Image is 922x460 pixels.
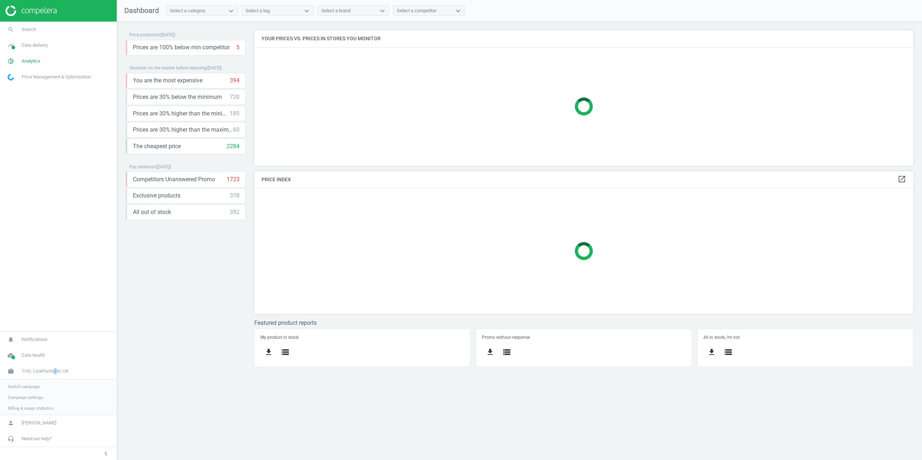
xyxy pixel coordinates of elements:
[502,348,511,356] i: storage
[124,6,159,15] span: Dashboard
[8,384,40,390] span: Switch campaign
[4,364,18,378] i: work
[230,192,240,200] div: 378
[4,333,18,346] i: notifications
[230,77,240,85] div: 394
[133,208,171,216] span: All out of stock
[22,58,40,64] span: Analytics
[4,23,18,36] i: search
[264,348,273,356] i: get_app
[254,319,913,326] h3: Featured product reports
[133,142,181,150] span: The cheapest price
[254,30,913,47] h4: Your prices vs. prices in stores you monitor
[898,175,906,184] a: open_in_new
[321,8,350,14] div: Select a brand
[482,344,498,361] button: get_app
[133,192,180,200] span: Exclusive products
[129,164,156,169] span: Pay attention
[230,93,240,101] div: 720
[22,352,45,359] span: Data health
[22,368,68,374] span: THG. Lookfantastic UK
[703,335,907,340] h5: All in stock, i'm not
[22,436,52,442] span: Need our help?
[4,54,18,68] i: pie_chart_outlined
[230,110,240,118] div: 185
[227,176,240,183] div: 1723
[102,449,110,458] i: chevron_left
[133,110,230,118] span: Prices are 30% higher than the minimum
[236,44,240,51] div: 5
[703,344,720,361] button: get_app
[170,8,205,14] div: Select a category
[720,344,737,361] button: storage
[281,348,290,356] i: storage
[4,432,18,446] i: headset_mic
[4,416,18,430] i: person
[8,405,54,411] span: Billing & usage statistics
[160,32,175,37] span: ( [DATE] )
[22,26,36,33] span: Search
[260,344,277,361] button: get_app
[22,336,48,343] span: Notifications
[133,176,215,183] span: Competitors Unanswered Promo
[129,65,206,70] span: Situation on the market before repricing
[277,344,294,361] button: storage
[4,349,18,362] i: cloud_done
[397,8,437,14] div: Select a competitor
[129,32,160,37] span: Price protection
[133,126,233,134] span: Prices are 30% higher than the maximal
[133,93,222,101] span: Prices are 30% below the minimum
[5,5,57,16] img: ajHJNr6hYgQAAAAASUVORK5CYII=
[230,208,240,216] div: 392
[227,142,240,150] div: 2284
[498,344,515,361] button: storage
[22,74,91,80] span: Price Management & Optimization
[707,348,716,356] i: get_app
[22,420,56,426] span: [PERSON_NAME]
[254,171,913,188] h4: Price Index
[97,449,115,458] button: chevron_left
[724,348,733,356] i: storage
[8,395,43,400] span: Campaign settings
[133,77,202,85] span: You are the most expensive
[233,126,240,134] div: 60
[206,65,222,70] span: ( [DATE] )
[246,8,270,14] div: Select a tag
[133,44,230,51] span: Prices are 100% below min competitor
[260,335,464,340] h5: My product in stock
[482,335,685,340] h5: Promo without response
[486,348,494,356] i: get_app
[156,164,171,169] span: ( [DATE] )
[22,42,48,49] span: Data delivery
[4,38,18,52] i: timeline
[8,74,14,81] img: wGWNvw8QSZomAAAAABJRU5ErkJggg==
